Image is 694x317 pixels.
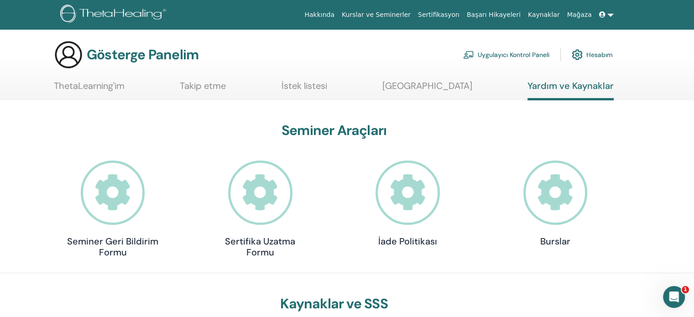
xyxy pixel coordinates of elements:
font: Hakkında [304,11,334,18]
font: Hesabım [586,51,613,59]
font: İstek listesi [282,80,327,92]
font: Sertifika Uzatma Formu [225,235,295,258]
a: Sertifika Uzatma Formu [214,161,306,258]
font: Kurslar ve Seminerler [342,11,411,18]
iframe: Intercom canlı sohbet [663,286,685,308]
font: Uygulayıcı Kontrol Paneli [478,51,549,59]
a: Hesabım [572,45,613,65]
a: İade Politikası [362,161,454,247]
a: İstek listesi [282,80,327,98]
a: Hakkında [301,6,338,23]
font: ThetaLearning'im [54,80,125,92]
a: [GEOGRAPHIC_DATA] [382,80,472,98]
a: Kurslar ve Seminerler [338,6,414,23]
font: Seminer Araçları [282,121,386,139]
font: Kaynaklar [528,11,560,18]
font: İade Politikası [378,235,437,247]
font: Seminer Geri Bildirim Formu [67,235,158,258]
a: Uygulayıcı Kontrol Paneli [463,45,549,65]
a: Yardım ve Kaynaklar [527,80,614,100]
font: Kaynaklar ve SSS [280,295,387,312]
img: chalkboard-teacher.svg [463,51,474,59]
font: Sertifikasyon [418,11,459,18]
a: Takip etme [180,80,226,98]
font: Mağaza [567,11,591,18]
font: Yardım ve Kaynaklar [527,80,614,92]
font: Gösterge Panelim [87,46,198,63]
font: Takip etme [180,80,226,92]
a: Kaynaklar [524,6,564,23]
a: Burslar [510,161,601,247]
a: ThetaLearning'im [54,80,125,98]
font: [GEOGRAPHIC_DATA] [382,80,472,92]
img: logo.png [60,5,169,25]
a: Seminer Geri Bildirim Formu [67,161,158,258]
a: Mağaza [563,6,595,23]
a: Sertifikasyon [414,6,463,23]
a: Başarı Hikayeleri [463,6,524,23]
font: 1 [684,286,687,292]
img: generic-user-icon.jpg [54,40,83,69]
img: cog.svg [572,47,583,62]
font: Burslar [540,235,570,247]
font: Başarı Hikayeleri [467,11,521,18]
